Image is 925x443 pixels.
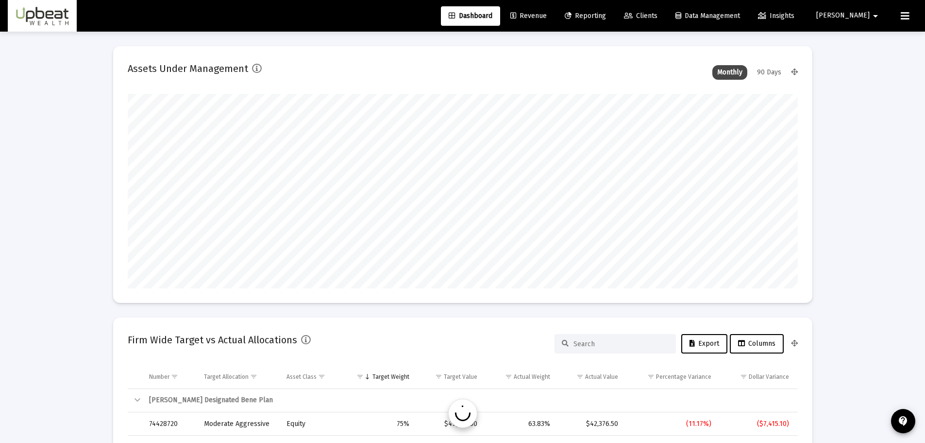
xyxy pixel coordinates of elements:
span: Export [690,339,719,348]
div: $42,376.50 [564,419,619,429]
mat-icon: arrow_drop_down [870,6,881,26]
div: Target Value [444,373,477,381]
div: Actual Value [585,373,618,381]
a: Dashboard [441,6,500,26]
td: Column Actual Weight [484,365,557,389]
div: Percentage Variance [656,373,711,381]
a: Insights [750,6,802,26]
td: 74428720 [142,412,197,436]
div: Target Allocation [204,373,249,381]
a: Reporting [557,6,614,26]
div: Number [149,373,169,381]
a: Data Management [668,6,748,26]
td: Column Target Weight [344,365,416,389]
span: Show filter options for column 'Actual Weight' [505,373,512,380]
td: Equity [280,412,344,436]
span: Clients [624,12,657,20]
span: Show filter options for column 'Asset Class' [318,373,325,380]
div: 90 Days [752,65,786,80]
div: Monthly [712,65,747,80]
div: 75% [351,419,409,429]
td: Column Target Allocation [197,365,280,389]
div: Actual Weight [514,373,550,381]
span: Show filter options for column 'Actual Value' [576,373,584,380]
button: Export [681,334,727,354]
div: Target Weight [372,373,409,381]
span: Columns [738,339,775,348]
input: Search [573,340,669,348]
td: Moderate Aggressive [197,412,280,436]
span: [PERSON_NAME] [816,12,870,20]
button: [PERSON_NAME] [805,6,893,25]
span: Show filter options for column 'Target Value' [435,373,442,380]
div: Asset Class [286,373,317,381]
a: Clients [616,6,665,26]
td: Column Number [142,365,197,389]
span: Show filter options for column 'Percentage Variance' [647,373,655,380]
span: Data Management [675,12,740,20]
span: Show filter options for column 'Dollar Variance' [740,373,747,380]
span: Show filter options for column 'Number' [171,373,178,380]
td: Column Dollar Variance [718,365,798,389]
h2: Assets Under Management [128,61,248,76]
span: Show filter options for column 'Target Weight' [356,373,364,380]
span: Dashboard [449,12,492,20]
a: Revenue [503,6,555,26]
button: Columns [730,334,784,354]
span: Insights [758,12,794,20]
img: Dashboard [15,6,69,26]
td: Column Percentage Variance [625,365,718,389]
div: $49,791.60 [423,419,477,429]
span: Show filter options for column 'Target Allocation' [250,373,257,380]
div: ($7,415.10) [725,419,789,429]
mat-icon: contact_support [897,415,909,427]
h2: Firm Wide Target vs Actual Allocations [128,332,297,348]
span: Reporting [565,12,606,20]
td: Column Target Value [416,365,484,389]
td: Column Actual Value [557,365,625,389]
div: Dollar Variance [749,373,789,381]
div: [PERSON_NAME] Designated Bene Plan [149,395,789,405]
td: Collapse [128,389,142,412]
span: Revenue [510,12,547,20]
div: 63.83% [491,419,550,429]
td: Column Asset Class [280,365,344,389]
div: (11.17%) [632,419,711,429]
